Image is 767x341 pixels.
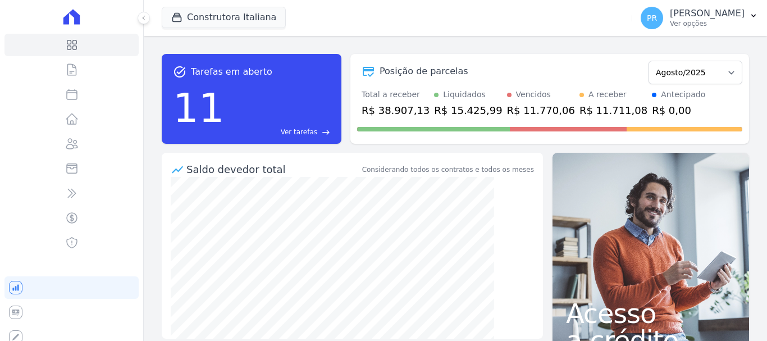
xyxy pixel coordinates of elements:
span: Acesso [566,300,736,327]
a: Ver tarefas east [229,127,330,137]
div: R$ 11.770,06 [507,103,575,118]
span: PR [647,14,657,22]
span: task_alt [173,65,186,79]
button: PR [PERSON_NAME] Ver opções [632,2,767,34]
div: R$ 15.425,99 [434,103,502,118]
span: Ver tarefas [281,127,317,137]
div: Saldo devedor total [186,162,360,177]
p: Ver opções [670,19,745,28]
div: R$ 38.907,13 [362,103,430,118]
div: Considerando todos os contratos e todos os meses [362,165,534,175]
span: Tarefas em aberto [191,65,272,79]
span: east [322,128,330,137]
div: Total a receber [362,89,430,101]
p: [PERSON_NAME] [670,8,745,19]
div: 11 [173,79,225,137]
div: Antecipado [661,89,705,101]
div: A receber [588,89,627,101]
div: Posição de parcelas [380,65,468,78]
div: Liquidados [443,89,486,101]
div: Vencidos [516,89,551,101]
div: R$ 11.711,08 [579,103,647,118]
div: R$ 0,00 [652,103,705,118]
button: Construtora Italiana [162,7,286,28]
